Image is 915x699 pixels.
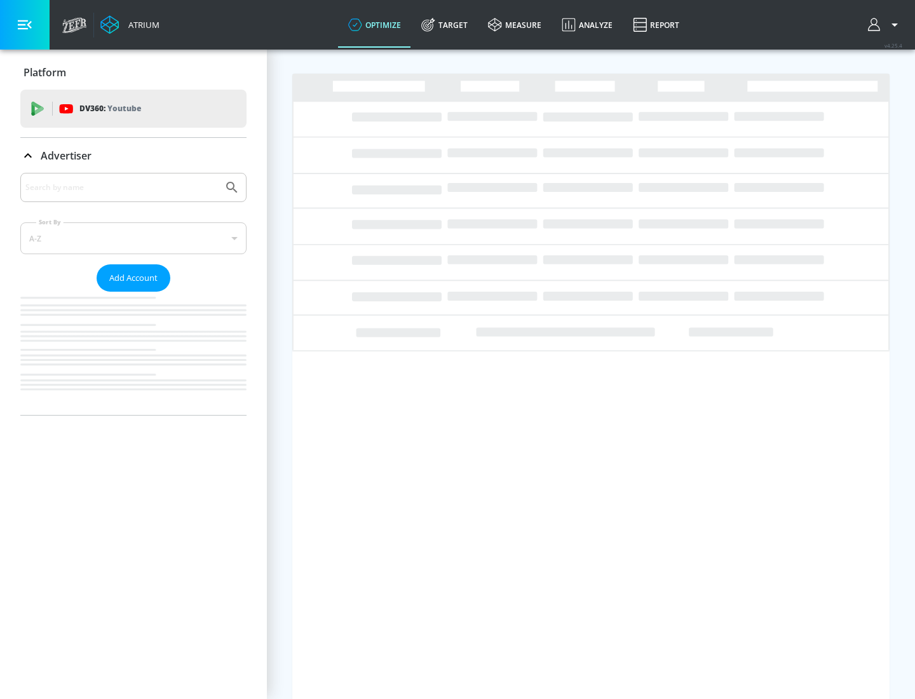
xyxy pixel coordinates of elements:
nav: list of Advertiser [20,292,247,415]
a: measure [478,2,552,48]
a: Atrium [100,15,159,34]
div: Advertiser [20,173,247,415]
p: Platform [24,65,66,79]
div: A-Z [20,222,247,254]
label: Sort By [36,218,64,226]
span: v 4.25.4 [884,42,902,49]
a: Target [411,2,478,48]
div: Atrium [123,19,159,31]
span: Add Account [109,271,158,285]
div: DV360: Youtube [20,90,247,128]
p: Youtube [107,102,141,115]
div: Advertiser [20,138,247,173]
a: Report [623,2,689,48]
p: Advertiser [41,149,91,163]
a: Analyze [552,2,623,48]
input: Search by name [25,179,218,196]
p: DV360: [79,102,141,116]
a: optimize [338,2,411,48]
div: Platform [20,55,247,90]
button: Add Account [97,264,170,292]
